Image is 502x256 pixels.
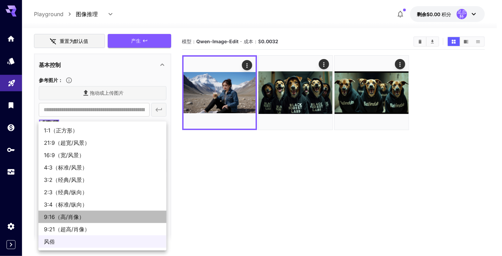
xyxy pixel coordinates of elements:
[44,238,55,245] font: 风俗
[44,139,90,146] font: 21:9（超宽/风景）
[44,226,90,233] font: 9:21（超高/肖像）
[44,152,84,159] font: 16:9（宽/风景）
[44,164,87,171] font: 4:3（标准/风景）
[44,201,87,208] font: 3:4（标准/纵向）
[44,213,84,220] font: 9:16（高/肖像）
[44,189,87,196] font: 2:3（经典/纵向）
[44,176,87,183] font: 3:2（经典/风景）
[44,127,78,134] font: 1:1（正方形）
